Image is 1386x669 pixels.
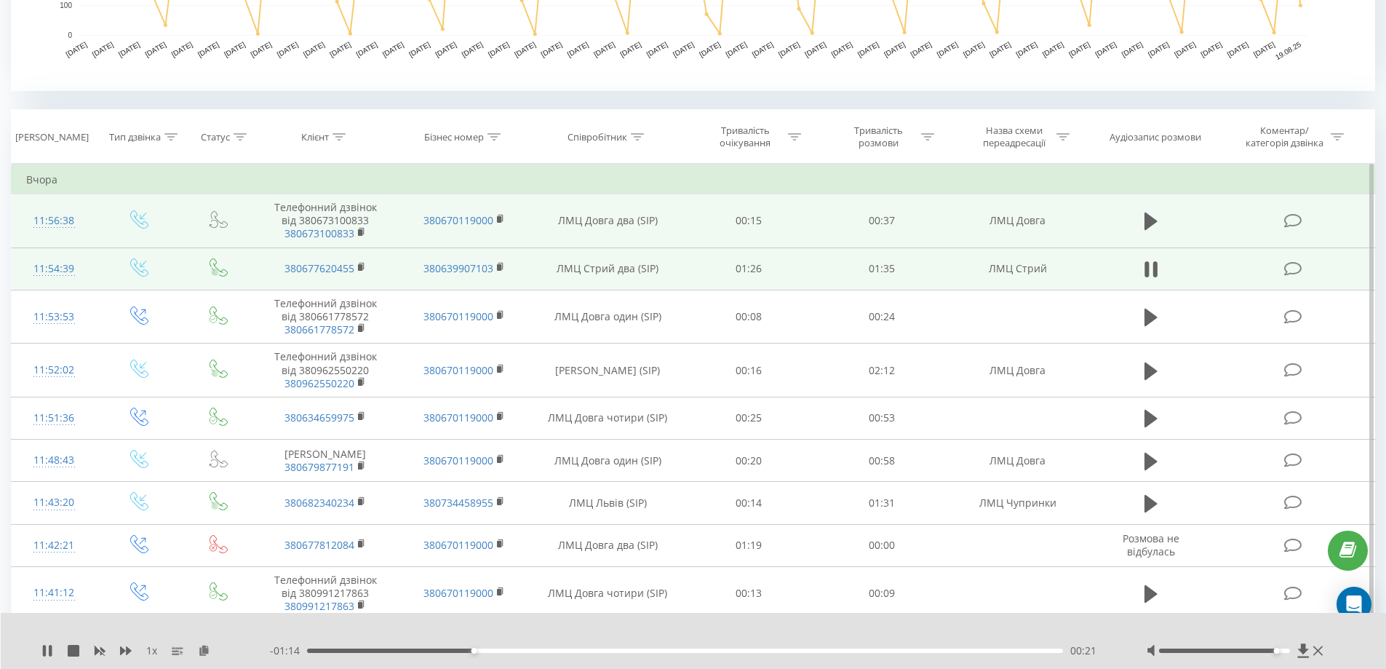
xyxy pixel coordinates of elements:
a: 380677812084 [284,538,354,552]
div: 11:54:39 [26,255,82,283]
text: [DATE] [856,40,880,58]
div: Тип дзвінка [109,131,161,143]
text: [DATE] [170,40,194,58]
text: 0 [68,31,72,39]
td: 00:13 [682,566,816,620]
text: [DATE] [250,40,274,58]
td: Вчора [12,165,1375,194]
text: [DATE] [65,40,89,58]
td: 01:35 [816,248,949,290]
text: [DATE] [566,40,590,58]
td: ЛМЦ Довга чотири (SIP) [533,397,682,439]
td: ЛМЦ Довга [948,440,1086,482]
td: ЛМЦ Довга чотири (SIP) [533,566,682,620]
text: [DATE] [698,40,722,58]
div: [PERSON_NAME] [15,131,89,143]
span: - 01:14 [270,644,307,658]
div: Бізнес номер [424,131,484,143]
text: [DATE] [618,40,642,58]
text: [DATE] [381,40,405,58]
td: 01:26 [682,248,816,290]
span: Розмова не відбулась [1123,531,1179,558]
text: [DATE] [988,40,1012,58]
td: ЛМЦ Львів (SIP) [533,482,682,524]
text: [DATE] [1147,40,1171,58]
td: 00:20 [682,440,816,482]
a: 380661778572 [284,322,354,336]
span: 00:21 [1070,644,1096,658]
div: 11:42:21 [26,531,82,560]
div: 11:48:43 [26,446,82,475]
text: [DATE] [1015,40,1039,58]
text: [DATE] [672,40,696,58]
div: Клієнт [301,131,329,143]
div: Accessibility label [1274,648,1280,654]
td: 00:00 [816,524,949,566]
text: [DATE] [1120,40,1144,58]
div: 11:43:20 [26,488,82,517]
a: 380670119000 [423,213,493,227]
div: 11:52:02 [26,356,82,384]
td: 00:15 [682,194,816,248]
td: [PERSON_NAME] [256,440,394,482]
div: 11:53:53 [26,303,82,331]
div: Аудіозапис розмови [1110,131,1201,143]
text: [DATE] [777,40,801,58]
a: 380634659975 [284,411,354,424]
text: [DATE] [592,40,616,58]
text: [DATE] [883,40,907,58]
td: ЛМЦ Довга один (SIP) [533,290,682,344]
td: Телефонний дзвінок від 380661778572 [256,290,394,344]
a: 380682340234 [284,496,354,510]
td: 02:12 [816,344,949,397]
div: Статус [201,131,230,143]
text: [DATE] [407,40,431,58]
td: 00:09 [816,566,949,620]
td: ЛМЦ Стрий [948,248,1086,290]
text: [DATE] [1094,40,1118,58]
td: 00:14 [682,482,816,524]
text: [DATE] [751,40,775,58]
text: [DATE] [117,40,141,58]
td: 00:53 [816,397,949,439]
text: [DATE] [461,40,485,58]
td: ЛМЦ Довга [948,194,1086,248]
a: 380670119000 [423,309,493,323]
a: 380670119000 [423,586,493,600]
text: [DATE] [1200,40,1224,58]
text: [DATE] [962,40,986,58]
td: 01:31 [816,482,949,524]
a: 380679877191 [284,460,354,474]
text: [DATE] [909,40,933,58]
td: ЛМЦ Стрий два (SIP) [533,248,682,290]
a: 380670119000 [423,538,493,552]
div: 11:51:36 [26,404,82,432]
td: 00:08 [682,290,816,344]
text: [DATE] [1067,40,1091,58]
div: Accessibility label [471,648,477,654]
text: [DATE] [830,40,854,58]
div: Назва схеми переадресації [975,124,1053,149]
td: Телефонний дзвінок від 380991217863 [256,566,394,620]
text: [DATE] [328,40,352,58]
a: 380734458955 [423,496,493,510]
div: Тривалість розмови [840,124,917,149]
td: ЛМЦ Довга два (SIP) [533,194,682,248]
text: [DATE] [355,40,379,58]
div: Співробітник [567,131,627,143]
text: [DATE] [196,40,220,58]
td: 00:24 [816,290,949,344]
text: [DATE] [936,40,960,58]
div: 11:56:38 [26,207,82,235]
a: 380639907103 [423,261,493,275]
text: [DATE] [725,40,749,58]
div: Коментар/категорія дзвінка [1242,124,1327,149]
text: 19.08.25 [1274,40,1303,61]
text: [DATE] [513,40,537,58]
td: ЛМЦ Довга два (SIP) [533,524,682,566]
a: 380670119000 [423,411,493,424]
text: [DATE] [223,40,247,58]
td: ЛМЦ Чупринки [948,482,1086,524]
text: [DATE] [645,40,669,58]
text: [DATE] [540,40,564,58]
